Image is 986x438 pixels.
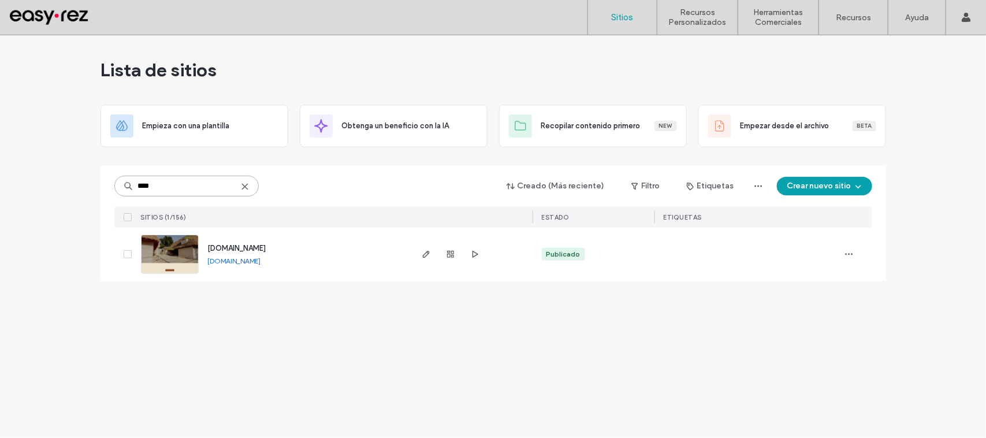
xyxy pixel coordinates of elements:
[777,177,872,195] button: Crear nuevo sitio
[342,120,449,132] span: Obtenga un beneficio con la IA
[143,120,230,132] span: Empieza con una plantilla
[541,120,641,132] span: Recopilar contenido primero
[664,213,702,221] span: ETIQUETAS
[25,8,57,18] span: Ayuda
[853,121,876,131] div: Beta
[208,257,261,265] a: [DOMAIN_NAME]
[101,105,288,147] div: Empieza con una plantilla
[208,244,266,253] a: [DOMAIN_NAME]
[657,8,738,27] label: Recursos Personalizados
[620,177,672,195] button: Filtro
[676,177,745,195] button: Etiquetas
[738,8,818,27] label: Herramientas Comerciales
[101,58,217,81] span: Lista de sitios
[497,177,615,195] button: Creado (Más reciente)
[546,249,581,259] div: Publicado
[612,12,634,23] label: Sitios
[542,213,570,221] span: ESTADO
[905,13,929,23] label: Ayuda
[499,105,687,147] div: Recopilar contenido primeroNew
[141,213,187,221] span: SITIOS (1/156)
[300,105,488,147] div: Obtenga un beneficio con la IA
[654,121,677,131] div: New
[836,13,871,23] label: Recursos
[741,120,829,132] span: Empezar desde el archivo
[698,105,886,147] div: Empezar desde el archivoBeta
